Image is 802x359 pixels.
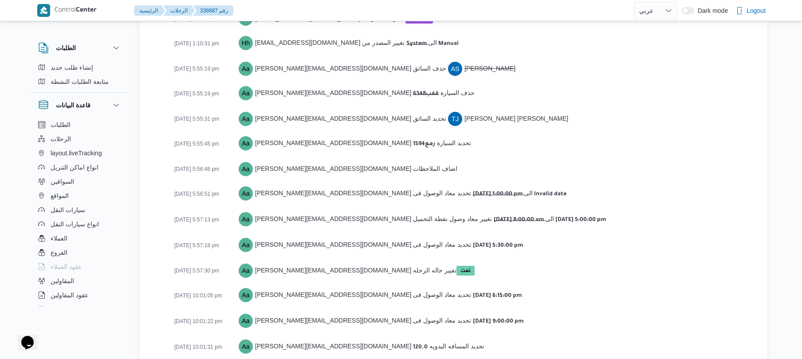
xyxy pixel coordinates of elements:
span: Aa [242,112,250,126]
div: Ahmed.adel@illa.com.eg [239,288,253,302]
span: Aa [242,339,250,354]
div: Ahmed.adel@illa.com.eg [239,162,253,176]
span: Aa [242,162,250,176]
b: [DATE] 5:00:00 pm [554,217,606,223]
div: تحديد معاد الوصول فى الى [239,185,566,202]
span: layout.liveTracking [51,148,102,158]
span: [DATE] 10:01:05 pm [174,292,222,299]
button: انواع اماكن التنزيل [35,160,125,174]
button: عقود العملاء [35,260,125,274]
button: المقاولين [35,274,125,288]
button: الرحلات [35,132,125,146]
span: المقاولين [51,276,74,286]
b: Invalid date [533,191,566,197]
span: Dark mode [694,7,728,14]
span: [DATE] 5:55:45 pm [174,141,219,147]
span: [DATE] 1:10:31 pm [174,40,219,47]
button: متابعة الطلبات النشطة [35,75,125,89]
div: تحديد السائق [239,111,568,126]
div: Ali Slah Ali Zaidan [448,62,462,76]
span: [PERSON_NAME][EMAIL_ADDRESS][DOMAIN_NAME] [255,241,411,248]
span: Aa [242,288,250,302]
div: حذف السائق [239,61,515,76]
span: [PERSON_NAME] [464,65,515,72]
span: Aa [242,86,250,100]
button: العملاء [35,231,125,245]
span: انواع اماكن التنزيل [51,162,98,173]
span: عقود العملاء [51,261,82,272]
span: [PERSON_NAME][EMAIL_ADDRESS][DOMAIN_NAME] [255,139,411,146]
b: [DATE] 9:00:00 pm [473,319,523,325]
div: الطلبات [31,60,129,92]
span: متابعة الطلبات النشطة [51,76,109,87]
b: Manual [437,41,459,47]
b: [DATE] 6:15:00 pm [473,293,522,299]
span: Aa [242,238,250,252]
div: Tamar Jlal Muhammad Mahajob [448,112,462,126]
div: Ahmed.adel@illa.com.eg [239,136,253,150]
span: [DATE] 5:56:51 pm [174,191,219,197]
div: Ahmed.adel@illa.com.eg [239,212,253,226]
button: السواقين [35,174,125,189]
b: System [406,41,428,47]
div: Ahmed.adel@illa.com.eg [239,186,253,201]
img: X8yXhbKr1z7QwAAAABJRU5ErkJggg== [37,4,50,17]
div: تحديد السيارة [239,135,471,152]
div: Ahmed.adel@illa.com.eg [239,112,253,126]
span: [PERSON_NAME][EMAIL_ADDRESS][DOMAIN_NAME] [255,65,411,72]
span: سيارات النقل [51,205,85,215]
button: انواع سيارات النقل [35,217,125,231]
span: [DATE] 5:57:18 pm [174,242,219,249]
button: الطلبات [35,118,125,132]
span: [PERSON_NAME][EMAIL_ADDRESS][DOMAIN_NAME] [255,165,411,172]
span: العملاء [51,233,67,244]
span: [DATE] 10:01:22 pm [174,318,222,324]
b: رمع1594 [413,141,435,147]
div: تحديد معاد الوصول فى [239,313,523,330]
span: [PERSON_NAME] [PERSON_NAME] [464,115,568,122]
div: تغيير معاد وصول نقطة التحميل الى [239,211,606,228]
span: Aa [242,314,250,328]
span: [DATE] 5:55:19 pm [174,91,219,97]
div: تحديد معاد الوصول فى [239,287,522,304]
span: [PERSON_NAME][EMAIL_ADDRESS][DOMAIN_NAME] [255,317,411,324]
div: حذف السيارة [239,85,475,102]
span: TJ [452,112,459,126]
span: AS [451,62,459,76]
span: [EMAIL_ADDRESS][DOMAIN_NAME] [255,39,360,46]
button: سيارات النقل [35,203,125,217]
span: المواقع [51,190,69,201]
div: تحديد معاد الوصول فى [239,237,523,254]
div: Ahmed.adel@illa.com.eg [239,86,253,100]
button: قاعدة البيانات [38,100,122,110]
span: Aa [242,136,250,150]
iframe: chat widget [9,323,37,350]
span: Aa [242,264,250,278]
div: تحديد المسافه اليدويه [239,339,484,355]
b: [DATE] 5:30:00 pm [473,243,523,249]
div: Ahmed.adel@illa.com.eg [239,238,253,252]
div: Ahmed.adel@illa.com.eg [239,62,253,76]
button: الفروع [35,245,125,260]
button: layout.liveTracking [35,146,125,160]
button: المواقع [35,189,125,203]
div: تغيير حاله الرحله [239,263,475,278]
button: اجهزة التليفون [35,302,125,316]
span: الفروع [51,247,67,258]
span: [PERSON_NAME][EMAIL_ADDRESS][DOMAIN_NAME] [255,267,411,274]
span: إنشاء طلب جديد [51,62,93,73]
button: 338887 رقم [193,5,233,16]
span: [DATE] 5:57:30 pm [174,268,219,274]
span: [DATE] 5:56:46 pm [174,166,219,172]
button: الرحلات [163,5,195,16]
span: Aa [242,186,250,201]
span: [PERSON_NAME][EMAIL_ADDRESS][DOMAIN_NAME] [255,115,411,122]
span: Logout [747,5,766,16]
span: [DATE] 5:57:13 pm [174,217,219,223]
b: [DATE] 8:00:00 am [494,217,545,223]
span: الرحلات [51,134,71,144]
span: [PERSON_NAME][EMAIL_ADDRESS][DOMAIN_NAME] [255,215,411,222]
b: 120.0 [413,344,428,351]
button: الرئيسيه [134,5,165,16]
